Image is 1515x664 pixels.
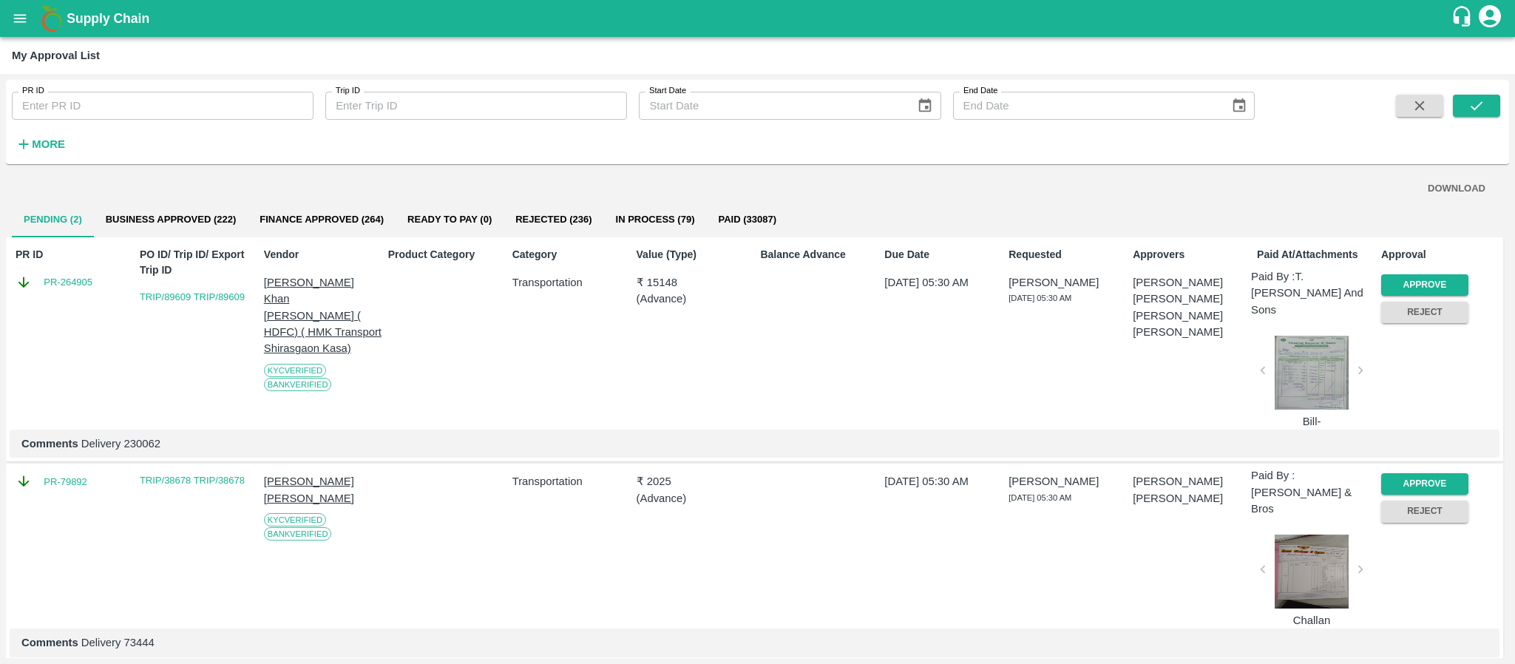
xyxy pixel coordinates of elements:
[884,473,1003,489] p: [DATE] 05:30 AM
[911,92,939,120] button: Choose date
[1269,413,1355,430] p: Bill-
[21,637,78,648] b: Comments
[604,202,707,237] button: In Process (79)
[140,247,258,278] p: PO ID/ Trip ID/ Export Trip ID
[1133,308,1251,324] p: [PERSON_NAME]
[706,202,788,237] button: Paid (33087)
[264,364,326,377] span: KYC Verified
[22,85,44,97] label: PR ID
[264,274,382,356] p: [PERSON_NAME] Khan [PERSON_NAME] ( HDFC) ( HMK Transport Shirasgaon Kasa)
[1269,612,1355,629] p: Challan
[639,92,905,120] input: Start Date
[37,4,67,33] img: logo
[336,85,360,97] label: Trip ID
[760,247,878,262] p: Balance Advance
[3,1,37,35] button: open drawer
[264,527,332,541] span: Bank Verified
[637,274,755,291] p: ₹ 15148
[1009,493,1071,502] span: [DATE] 05:30 AM
[1009,274,1127,291] p: [PERSON_NAME]
[884,247,1003,262] p: Due Date
[1381,501,1468,522] button: Reject
[140,475,245,486] a: TRIP/38678 TRIP/38678
[21,634,1488,651] p: Delivery 73444
[504,202,603,237] button: Rejected (236)
[32,138,65,150] strong: More
[44,275,92,290] a: PR-264905
[1381,473,1468,495] button: Approve
[1257,247,1375,262] p: Paid At/Attachments
[1477,3,1503,34] div: account of current user
[1251,467,1375,517] p: Paid By : [PERSON_NAME] & Bros
[12,202,94,237] button: Pending (2)
[1133,324,1251,340] p: [PERSON_NAME]
[512,274,631,291] p: Transportation
[67,11,149,26] b: Supply Chain
[1381,302,1468,323] button: Reject
[1381,247,1499,262] p: Approval
[1009,473,1127,489] p: [PERSON_NAME]
[884,274,1003,291] p: [DATE] 05:30 AM
[264,513,326,526] span: KYC Verified
[140,291,245,302] a: TRIP/89609 TRIP/89609
[953,92,1219,120] input: End Date
[637,291,755,307] p: ( Advance )
[637,473,755,489] p: ₹ 2025
[1251,268,1375,318] p: Paid By : T.[PERSON_NAME] And Sons
[94,202,248,237] button: Business Approved (222)
[388,247,506,262] p: Product Category
[21,438,78,450] b: Comments
[264,473,382,507] p: [PERSON_NAME] [PERSON_NAME]
[1451,5,1477,32] div: customer-support
[44,475,87,489] a: PR-79892
[1422,176,1491,202] button: DOWNLOAD
[1009,294,1071,302] span: [DATE] 05:30 AM
[963,85,997,97] label: End Date
[1133,274,1251,291] p: [PERSON_NAME]
[12,92,313,120] input: Enter PR ID
[1009,247,1127,262] p: Requested
[264,247,382,262] p: Vendor
[649,85,686,97] label: Start Date
[264,378,332,391] span: Bank Verified
[512,473,631,489] p: Transportation
[1133,247,1251,262] p: Approvers
[12,132,69,157] button: More
[325,92,627,120] input: Enter Trip ID
[248,202,396,237] button: Finance Approved (264)
[637,490,755,507] p: ( Advance )
[1133,490,1251,507] p: [PERSON_NAME]
[67,8,1451,29] a: Supply Chain
[1225,92,1253,120] button: Choose date
[1133,291,1251,307] p: [PERSON_NAME]
[1133,473,1251,489] p: [PERSON_NAME]
[637,247,755,262] p: Value (Type)
[512,247,631,262] p: Category
[16,247,134,262] p: PR ID
[1381,274,1468,296] button: Approve
[396,202,504,237] button: Ready To Pay (0)
[12,46,100,65] div: My Approval List
[21,436,1488,452] p: Delivery 230062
